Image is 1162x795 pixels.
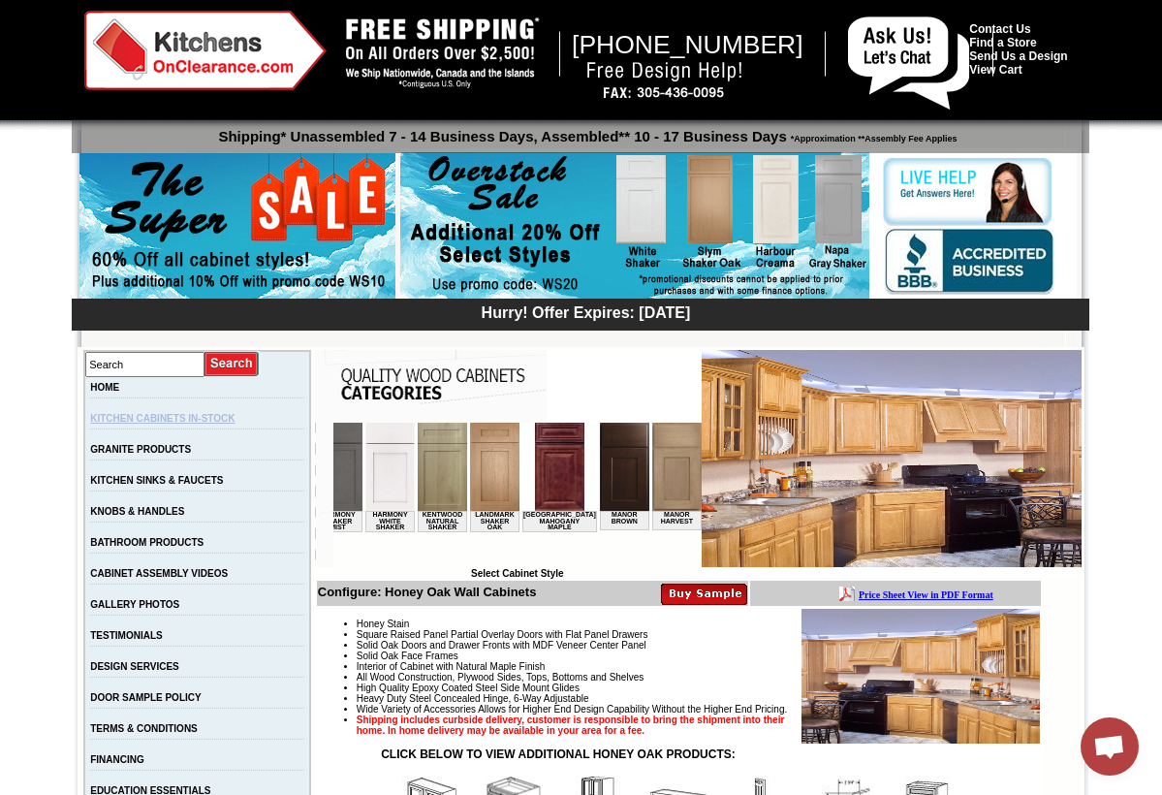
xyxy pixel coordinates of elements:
[471,568,564,579] b: Select Cabinet Style
[801,609,1040,744] img: Product Image
[787,129,958,143] span: *Approximation **Assembly Fee Applies
[29,54,32,55] img: spacer.gif
[357,693,589,704] span: Heavy Duty Steel Concealed Hinge, 6-Way Adjustable
[3,5,18,20] img: pdf.png
[357,715,785,736] strong: Shipping includes curbside delivery, customer is responsible to bring the shipment into their hom...
[357,640,646,651] span: Solid Oak Doors and Drawer Fronts with MDF Veneer Center Panel
[32,88,81,110] td: Harmony White Shaker
[357,704,787,715] span: Wide Variety of Accessories Allows for Higher End Design Capability Without the Higher End Pricing.
[90,661,179,672] a: DESIGN SERVICES
[969,63,1021,77] a: View Cart
[969,36,1036,49] a: Find a Store
[90,382,119,393] a: HOME
[90,506,184,517] a: KNOBS & HANDLES
[90,444,191,455] a: GRANITE PRODUCTS
[969,49,1067,63] a: Send Us a Design
[81,302,1089,322] div: Hurry! Offer Expires: [DATE]
[264,54,267,55] img: spacer.gif
[357,651,458,661] span: Solid Oak Face Frames
[318,585,537,599] b: Configure: Honey Oak Wall Cabinets
[357,629,648,640] span: Square Raised Panel Partial Overlay Doors with Flat Panel Drawers
[319,88,368,108] td: Manor Harvest
[22,3,157,19] a: Price Sheet View in PDF Format
[90,692,201,703] a: DOOR SAMPLE POLICY
[357,683,580,693] span: High Quality Epoxy Coated Steel Side Mount Glides
[1081,717,1139,776] div: Open chat
[357,672,644,683] span: All Wood Construction, Plywood Sides, Tops, Bottoms and Shelves
[357,661,546,672] span: Interior of Cabinet with Natural Maple Finish
[22,8,157,18] b: Price Sheet View in PDF Format
[189,88,264,110] td: [GEOGRAPHIC_DATA] Mahogany Maple
[90,630,162,641] a: TESTIMONIALS
[81,119,1089,144] p: Shipping* Unassembled 7 - 14 Business Days, Assembled** 10 - 17 Business Days
[81,54,84,55] img: spacer.gif
[572,30,803,59] span: [PHONE_NUMBER]
[204,351,260,377] input: Submit
[90,599,179,610] a: GALLERY PHOTOS
[90,413,235,424] a: KITCHEN CABINETS IN-STOCK
[84,88,134,110] td: Kentwood Natural Shaker
[90,475,223,486] a: KITCHEN SINKS & FAUCETS
[134,54,137,55] img: spacer.gif
[969,22,1030,36] a: Contact Us
[90,537,204,548] a: BATHROOM PRODUCTS
[90,568,228,579] a: CABINET ASSEMBLY VIDEOS
[316,54,319,55] img: spacer.gif
[267,88,316,108] td: Manor Brown
[90,723,198,734] a: TERMS & CONDITIONS
[137,88,186,110] td: Landmark Shaker Oak
[90,754,144,765] a: FINANCING
[702,350,1082,567] img: Honey Oak
[186,54,189,55] img: spacer.gif
[381,747,736,761] strong: CLICK BELOW TO VIEW ADDITIONAL HONEY OAK PRODUCTS:
[333,423,702,568] iframe: Browser incompatible
[357,619,409,629] span: Honey Stain
[84,11,327,90] img: Kitchens on Clearance Logo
